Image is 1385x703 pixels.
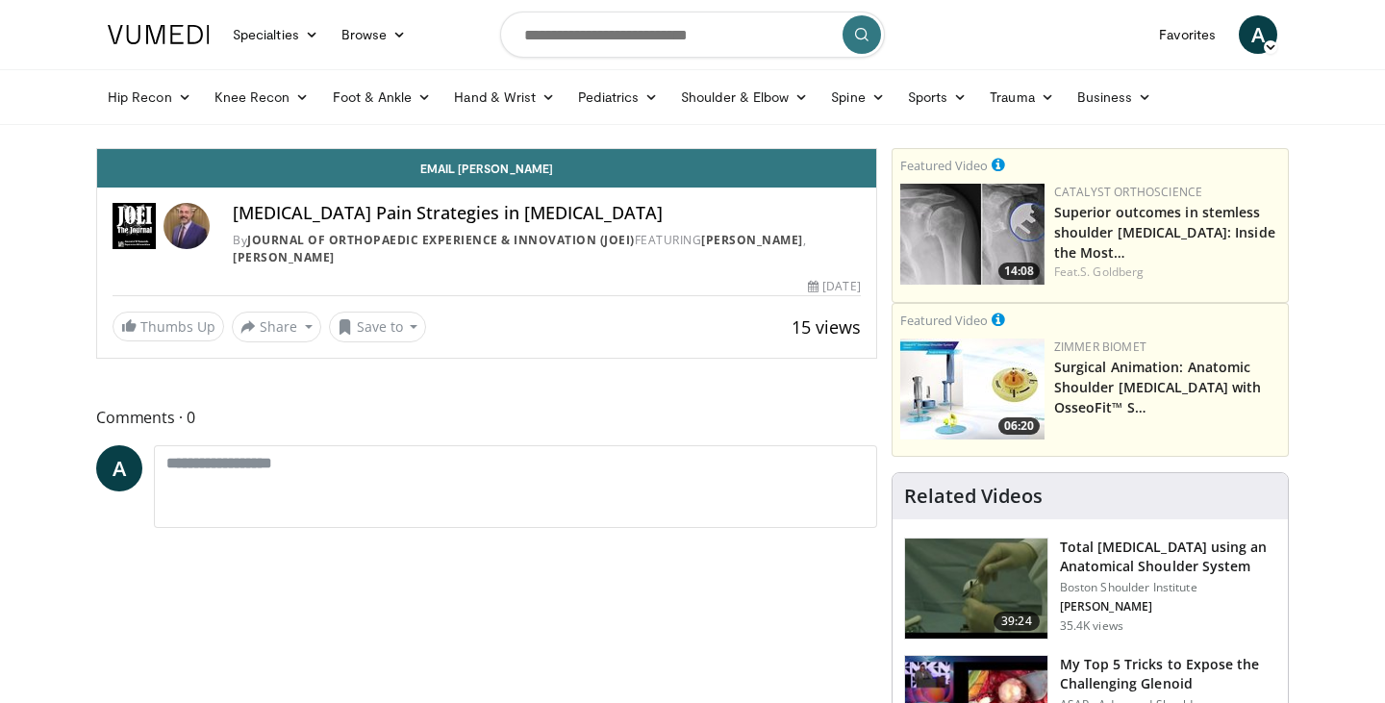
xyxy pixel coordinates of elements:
[221,15,330,54] a: Specialties
[1060,599,1276,615] p: [PERSON_NAME]
[247,232,635,248] a: Journal of Orthopaedic Experience & Innovation (JOEI)
[1054,264,1280,281] div: Feat.
[232,312,321,342] button: Share
[233,249,335,265] a: [PERSON_NAME]
[701,232,803,248] a: [PERSON_NAME]
[1239,15,1277,54] a: A
[900,184,1045,285] a: 14:08
[442,78,567,116] a: Hand & Wrist
[1054,358,1262,416] a: Surgical Animation: Anatomic Shoulder [MEDICAL_DATA] with OsseoFit™ S…
[1054,184,1203,200] a: Catalyst OrthoScience
[321,78,443,116] a: Foot & Ankle
[1066,78,1164,116] a: Business
[669,78,819,116] a: Shoulder & Elbow
[113,203,156,249] img: Journal of Orthopaedic Experience & Innovation (JOEI)
[905,539,1047,639] img: 38824_0000_3.png.150x105_q85_crop-smart_upscale.jpg
[808,278,860,295] div: [DATE]
[900,339,1045,439] a: 06:20
[1054,203,1275,262] a: Superior outcomes in stemless shoulder [MEDICAL_DATA]: Inside the Most…
[233,232,861,266] div: By FEATURING ,
[904,485,1043,508] h4: Related Videos
[1060,655,1276,693] h3: My Top 5 Tricks to Expose the Challenging Glenoid
[1060,618,1123,634] p: 35.4K views
[96,445,142,491] a: A
[113,312,224,341] a: Thumbs Up
[792,315,861,339] span: 15 views
[1080,264,1144,280] a: S. Goldberg
[978,78,1066,116] a: Trauma
[900,339,1045,439] img: 84e7f812-2061-4fff-86f6-cdff29f66ef4.150x105_q85_crop-smart_upscale.jpg
[1054,339,1146,355] a: Zimmer Biomet
[900,312,988,329] small: Featured Video
[108,25,210,44] img: VuMedi Logo
[567,78,669,116] a: Pediatrics
[896,78,979,116] a: Sports
[203,78,321,116] a: Knee Recon
[500,12,885,58] input: Search topics, interventions
[330,15,418,54] a: Browse
[998,417,1040,435] span: 06:20
[1147,15,1227,54] a: Favorites
[1060,580,1276,595] p: Boston Shoulder Institute
[900,184,1045,285] img: 9f15458b-d013-4cfd-976d-a83a3859932f.150x105_q85_crop-smart_upscale.jpg
[994,612,1040,631] span: 39:24
[900,157,988,174] small: Featured Video
[819,78,895,116] a: Spine
[96,405,877,430] span: Comments 0
[164,203,210,249] img: Avatar
[998,263,1040,280] span: 14:08
[1060,538,1276,576] h3: Total [MEDICAL_DATA] using an Anatomical Shoulder System
[233,203,861,224] h4: [MEDICAL_DATA] Pain Strategies in [MEDICAL_DATA]
[97,149,876,188] a: Email [PERSON_NAME]
[329,312,427,342] button: Save to
[96,78,203,116] a: Hip Recon
[904,538,1276,640] a: 39:24 Total [MEDICAL_DATA] using an Anatomical Shoulder System Boston Shoulder Institute [PERSON_...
